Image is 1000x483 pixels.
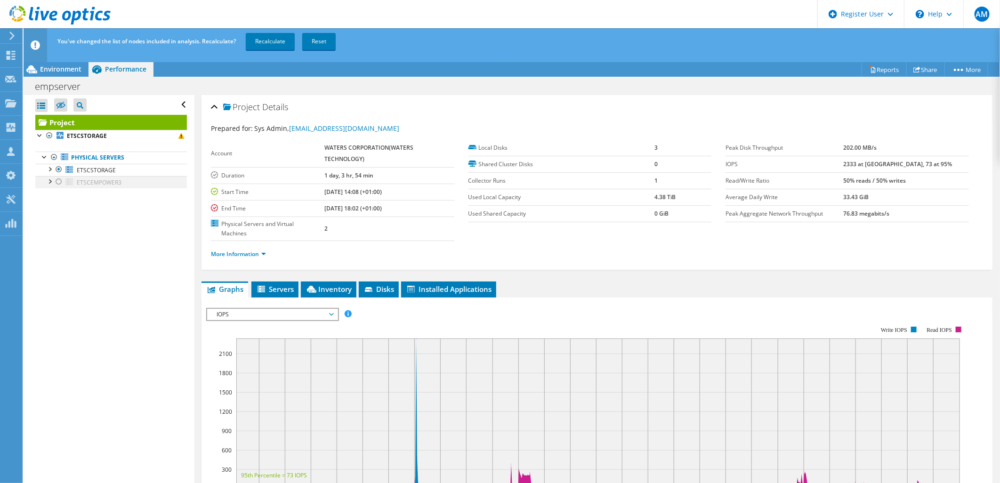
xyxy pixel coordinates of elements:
a: ETSCSTORAGE [35,164,187,176]
label: IOPS [726,160,843,169]
text: 600 [222,446,232,454]
text: 1200 [219,408,232,416]
a: [EMAIL_ADDRESS][DOMAIN_NAME] [289,124,399,133]
text: 1800 [219,369,232,377]
text: 2100 [219,350,232,358]
svg: \n [916,10,924,18]
a: Physical Servers [35,152,187,164]
a: More Information [211,250,266,258]
span: ETSCEMPOWER3 [77,178,121,186]
b: 202.00 MB/s [843,144,877,152]
b: WATERS CORPORATION(WATERS TECHNOLOGY) [324,144,413,163]
a: Reset [302,33,336,50]
b: 1 day, 3 hr, 54 min [324,171,373,179]
label: Shared Cluster Disks [468,160,655,169]
span: Sys Admin, [254,124,399,133]
label: Used Local Capacity [468,193,655,202]
label: End Time [211,204,324,213]
b: [DATE] 14:08 (+01:00) [324,188,382,196]
b: 50% reads / 50% writes [843,177,906,185]
label: Account [211,149,324,158]
b: 2333 at [GEOGRAPHIC_DATA], 73 at 95% [843,160,952,168]
text: 95th Percentile = 73 IOPS [241,471,307,479]
span: ETSCSTORAGE [77,166,116,174]
b: 3 [655,144,658,152]
b: 33.43 GiB [843,193,869,201]
b: 0 [655,160,658,168]
b: 1 [655,177,658,185]
a: Share [906,62,945,77]
h1: empserver [31,81,95,92]
a: Reports [862,62,907,77]
span: Details [262,101,288,113]
label: Collector Runs [468,176,655,185]
a: Project [35,115,187,130]
span: Disks [363,284,394,294]
span: Graphs [206,284,243,294]
label: Peak Aggregate Network Throughput [726,209,843,218]
label: Physical Servers and Virtual Machines [211,219,324,238]
text: Write IOPS [881,327,907,333]
label: Start Time [211,187,324,197]
b: ETSCSTORAGE [67,132,107,140]
span: Servers [256,284,294,294]
label: Local Disks [468,143,655,153]
span: You've changed the list of nodes included in analysis. Recalculate? [57,37,236,45]
b: 0 GiB [655,209,669,217]
label: Used Shared Capacity [468,209,655,218]
span: IOPS [212,309,333,320]
text: 300 [222,466,232,474]
text: 900 [222,427,232,435]
b: 76.83 megabits/s [843,209,889,217]
a: ETSCEMPOWER3 [35,176,187,188]
span: Environment [40,64,81,73]
b: 2 [324,225,328,233]
span: AM [975,7,990,22]
span: Installed Applications [406,284,492,294]
label: Prepared for: [211,124,253,133]
span: Inventory [306,284,352,294]
label: Duration [211,171,324,180]
span: Project [223,103,260,112]
a: Recalculate [246,33,295,50]
text: Read IOPS [927,327,952,333]
label: Average Daily Write [726,193,843,202]
label: Peak Disk Throughput [726,143,843,153]
a: More [944,62,988,77]
label: Read/Write Ratio [726,176,843,185]
text: 1500 [219,388,232,396]
a: ETSCSTORAGE [35,130,187,142]
b: [DATE] 18:02 (+01:00) [324,204,382,212]
span: Performance [105,64,146,73]
b: 4.38 TiB [655,193,676,201]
